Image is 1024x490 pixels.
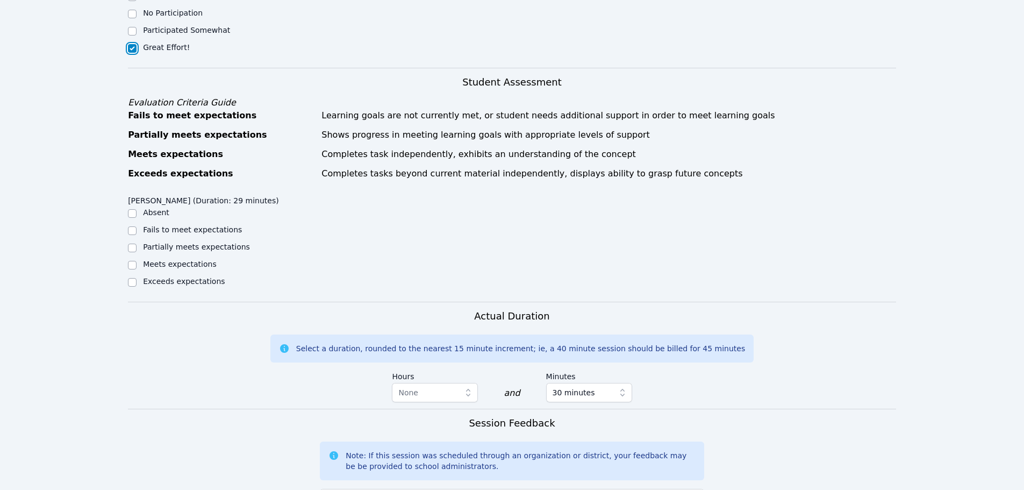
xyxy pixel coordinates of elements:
[321,129,896,141] div: Shows progress in meeting learning goals with appropriate levels of support
[546,383,632,402] button: 30 minutes
[321,167,896,180] div: Completes tasks beyond current material independently, displays ability to grasp future concepts
[128,129,315,141] div: Partially meets expectations
[143,243,250,251] label: Partially meets expectations
[346,450,695,472] div: Note: If this session was scheduled through an organization or district, your feedback may be be ...
[398,388,418,397] span: None
[143,260,217,268] label: Meets expectations
[128,148,315,161] div: Meets expectations
[143,208,169,217] label: Absent
[392,367,478,383] label: Hours
[128,167,315,180] div: Exceeds expectations
[469,416,555,431] h3: Session Feedback
[474,309,549,324] h3: Actual Duration
[553,386,595,399] span: 30 minutes
[392,383,478,402] button: None
[143,277,225,286] label: Exceeds expectations
[321,148,896,161] div: Completes task independently, exhibits an understanding of the concept
[546,367,632,383] label: Minutes
[143,43,190,52] label: Great Effort!
[128,75,896,90] h3: Student Assessment
[128,109,315,122] div: Fails to meet expectations
[504,387,520,400] div: and
[143,225,242,234] label: Fails to meet expectations
[128,96,896,109] div: Evaluation Criteria Guide
[321,109,896,122] div: Learning goals are not currently met, or student needs additional support in order to meet learni...
[128,191,279,207] legend: [PERSON_NAME] (Duration: 29 minutes)
[143,9,203,17] label: No Participation
[143,26,230,34] label: Participated Somewhat
[296,343,745,354] div: Select a duration, rounded to the nearest 15 minute increment; ie, a 40 minute session should be ...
